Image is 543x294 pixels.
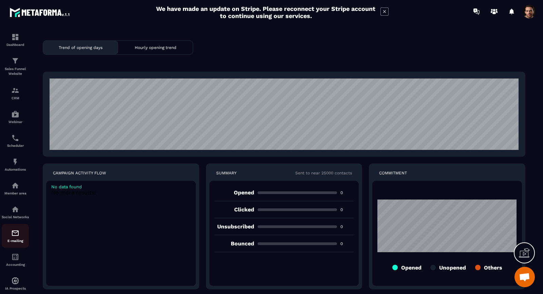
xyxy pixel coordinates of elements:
a: automationsautomationsWebinar [2,105,29,129]
a: formationformationCRM [2,81,29,105]
p: 0 [340,207,354,212]
a: social-networksocial-networkSocial Networks [2,200,29,224]
a: formationformationSales Funnel Website [2,52,29,81]
p: Accounting [2,263,29,266]
p: bounced [214,240,254,247]
img: automations [11,110,19,118]
p: Others [484,264,502,271]
p: E-mailing [2,239,29,243]
span: No more results! [51,189,96,196]
img: social-network [11,205,19,213]
p: CRM [2,96,29,100]
p: Unopened [439,264,466,271]
img: automations [11,277,19,285]
p: 0 [340,224,354,229]
p: opened [214,189,254,196]
div: Open chat [514,267,535,287]
p: Webinar [2,120,29,124]
p: COMMITMENT [379,170,407,176]
img: automations [11,181,19,190]
a: automationsautomationsAutomations [2,153,29,176]
img: logo [10,6,71,18]
p: 0 [340,241,354,246]
p: Opened [401,264,422,271]
p: Hourly opening trend [135,45,176,50]
a: formationformationDashboard [2,28,29,52]
p: Dashboard [2,43,29,47]
p: Scheduler [2,144,29,148]
p: Trend of opening days [59,45,102,50]
p: No data found [51,184,191,189]
p: SUMMARY [216,170,237,176]
a: schedulerschedulerScheduler [2,129,29,153]
img: formation [11,57,19,65]
h2: We have made an update on Stripe. Please reconnect your Stripe account to continue using our serv... [154,5,377,19]
p: CAMPAIGN ACTIVITY FLOW [53,170,106,176]
p: Member area [2,191,29,195]
img: formation [11,86,19,94]
img: scheduler [11,134,19,142]
p: Sales Funnel Website [2,67,29,76]
p: IA Prospects [2,287,29,290]
a: emailemailE-mailing [2,224,29,248]
p: Social Networks [2,215,29,219]
img: automations [11,158,19,166]
p: 0 [340,190,354,195]
p: Automations [2,168,29,171]
img: accountant [11,253,19,261]
img: email [11,229,19,237]
a: automationsautomationsMember area [2,176,29,200]
img: formation [11,33,19,41]
p: unsubscribed [214,223,254,230]
a: accountantaccountantAccounting [2,248,29,272]
p: clicked [214,206,254,213]
p: Sent to near 25000 contacts [295,170,352,176]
